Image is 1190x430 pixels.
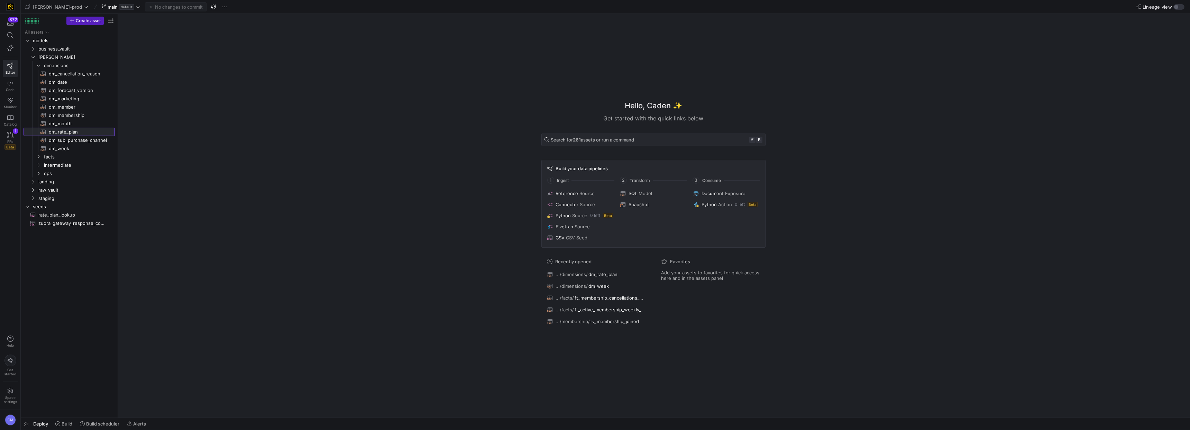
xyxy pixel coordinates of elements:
div: Press SPACE to select this row. [24,194,115,202]
span: Help [6,343,15,347]
span: Code [6,88,15,92]
a: zuora_gateway_response_codes​​​​​​ [24,219,115,227]
a: dm_forecast_version​​​​​​​​​​ [24,86,115,94]
a: dm_rate_plan​​​​​​​​​​ [24,128,115,136]
span: models [33,37,114,45]
span: dm_month​​​​​​​​​​ [49,120,107,128]
span: Beta [4,144,16,150]
a: Monitor [3,94,18,112]
span: dm_member​​​​​​​​​​ [49,103,107,111]
button: DocumentExposure [692,189,761,198]
button: 372 [3,17,18,29]
div: Press SPACE to select this row. [24,219,115,227]
span: seeds [33,203,114,211]
span: raw_vault [38,186,114,194]
span: Build [62,421,72,427]
span: dm_cancellation_reason​​​​​​​​​​ [49,70,107,78]
div: Press SPACE to select this row. [24,119,115,128]
span: Catalog [4,122,17,126]
span: Exposure [725,191,745,196]
button: CSVCSV Seed [546,234,615,242]
span: Document [702,191,724,196]
div: Press SPACE to select this row. [24,103,115,111]
span: Add your assets to favorites for quick access here and in the assets panel [661,270,760,281]
div: Press SPACE to select this row. [24,78,115,86]
span: Python [556,213,571,218]
div: 372 [8,17,18,22]
span: default [119,4,134,10]
div: Press SPACE to select this row. [24,36,115,45]
a: dm_week​​​​​​​​​​ [24,144,115,153]
a: Code [3,77,18,94]
div: CM [5,414,16,426]
span: Source [575,224,590,229]
span: Model [639,191,652,196]
span: [PERSON_NAME]-prod [33,4,82,10]
button: maindefault [100,2,142,11]
span: .../dimensions/ [556,283,588,289]
div: Press SPACE to select this row. [24,86,115,94]
span: Reference [556,191,578,196]
a: Catalog [3,112,18,129]
span: business_vault [38,45,114,53]
button: .../facts/ft_active_membership_weekly_forecast [546,305,647,314]
span: rate_plan_lookup​​​​​​ [38,211,107,219]
button: Create asset [66,17,104,25]
span: .../facts/ [556,295,574,301]
span: Alerts [133,421,146,427]
div: Get started with the quick links below [541,114,766,122]
span: Snapshot [629,202,649,207]
span: Deploy [33,421,48,427]
span: Build scheduler [86,421,119,427]
span: dm_date​​​​​​​​​​ [49,78,107,86]
span: PRs [7,139,13,144]
button: .../membership/rv_membership_joined [546,317,647,326]
h1: Hello, Caden ✨ [625,100,682,111]
span: Editor [6,70,15,74]
div: Press SPACE to select this row. [24,202,115,211]
div: Press SPACE to select this row. [24,136,115,144]
button: Snapshot [619,200,688,209]
button: .../dimensions/dm_rate_plan [546,270,647,279]
a: https://storage.googleapis.com/y42-prod-data-exchange/images/uAsz27BndGEK0hZWDFeOjoxA7jCwgK9jE472... [3,1,18,13]
span: [PERSON_NAME] [38,53,114,61]
span: dm_week [588,283,609,289]
a: Editor [3,60,18,77]
button: CM [3,413,18,427]
div: Press SPACE to select this row. [24,153,115,161]
span: dm_marketing​​​​​​​​​​ [49,95,107,103]
a: dm_date​​​​​​​​​​ [24,78,115,86]
div: Press SPACE to select this row. [24,177,115,186]
img: https://storage.googleapis.com/y42-prod-data-exchange/images/uAsz27BndGEK0hZWDFeOjoxA7jCwgK9jE472... [7,3,14,10]
span: ops [44,170,114,177]
a: Spacesettings [3,385,18,407]
span: zuora_gateway_response_codes​​​​​​ [38,219,107,227]
button: .../facts/ft_membership_cancellations_weekly_forecast [546,293,647,302]
button: FivetranSource [546,222,615,231]
span: intermediate [44,161,114,169]
div: 1 [13,128,18,134]
button: ReferenceSource [546,189,615,198]
span: Favorites [670,259,690,264]
span: CSV Seed [566,235,587,240]
button: PythonSource0 leftBeta [546,211,615,220]
span: Beta [748,202,758,207]
span: dm_week​​​​​​​​​​ [49,145,107,153]
div: Press SPACE to select this row. [24,211,115,219]
span: ft_membership_cancellations_weekly_forecast [575,295,646,301]
button: Help [3,332,18,350]
a: dm_marketing​​​​​​​​​​ [24,94,115,103]
a: dm_member​​​​​​​​​​ [24,103,115,111]
span: dm_sub_purchase_channel​​​​​​​​​​ [49,136,107,144]
button: Getstarted [3,352,18,379]
span: dm_membership​​​​​​​​​​ [49,111,107,119]
span: landing [38,178,114,186]
a: PRsBeta1 [3,129,18,153]
span: SQL [629,191,637,196]
span: Get started [4,368,16,376]
span: dimensions [44,62,114,70]
div: Press SPACE to select this row. [24,70,115,78]
a: dm_cancellation_reason​​​​​​​​​​ [24,70,115,78]
span: dm_rate_plan [588,272,617,277]
a: dm_month​​​​​​​​​​ [24,119,115,128]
